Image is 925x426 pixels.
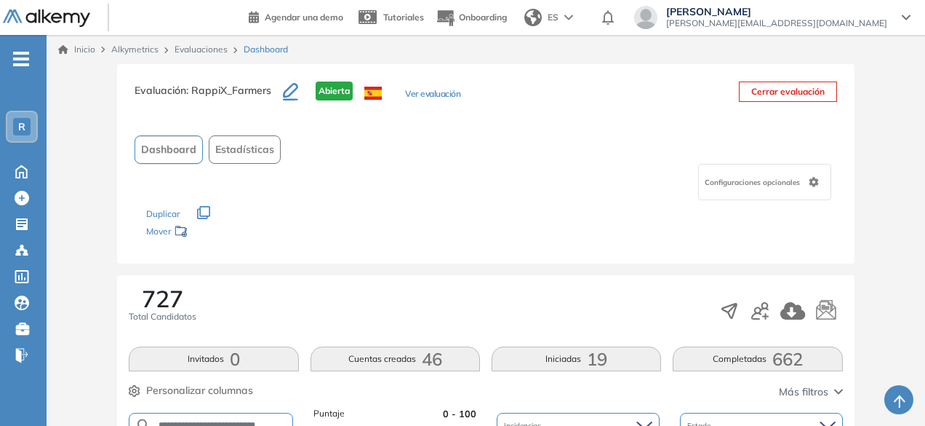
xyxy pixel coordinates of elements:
span: Dashboard [141,142,196,157]
button: Cuentas creadas46 [311,347,480,371]
button: Dashboard [135,135,203,164]
img: world [524,9,542,26]
span: Tutoriales [383,12,424,23]
span: Total Candidatos [129,310,196,323]
span: Duplicar [146,208,180,219]
button: Completadas662 [673,347,842,371]
span: 727 [142,287,183,310]
a: Evaluaciones [175,44,228,55]
a: Agendar una demo [249,7,343,25]
span: 0 - 100 [443,407,476,421]
span: : RappiX_Farmers [186,84,271,97]
button: Más filtros [779,384,843,400]
span: Agendar una demo [265,12,343,23]
span: Puntaje [313,407,345,421]
button: Estadísticas [209,135,281,164]
div: Configuraciones opcionales [698,164,831,200]
span: Alkymetrics [111,44,159,55]
span: [PERSON_NAME][EMAIL_ADDRESS][DOMAIN_NAME] [666,17,887,29]
h3: Evaluación [135,82,283,112]
span: ES [548,11,558,24]
button: Ver evaluación [405,87,460,103]
span: Dashboard [244,43,288,56]
button: Personalizar columnas [129,383,253,398]
img: ESP [364,87,382,100]
button: Invitados0 [129,347,298,371]
span: Configuraciones opcionales [705,177,803,188]
span: Personalizar columnas [146,383,253,398]
button: Iniciadas19 [492,347,661,371]
i: - [13,58,29,60]
span: Estadísticas [215,142,274,157]
span: Más filtros [779,384,828,400]
img: arrow [564,15,573,20]
a: Inicio [58,43,95,56]
span: [PERSON_NAME] [666,6,887,17]
span: R [18,121,25,133]
span: Onboarding [459,12,507,23]
img: Logo [3,9,90,28]
span: Abierta [316,82,353,100]
button: Onboarding [436,2,507,33]
button: Cerrar evaluación [739,82,837,102]
div: Mover [146,219,292,246]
